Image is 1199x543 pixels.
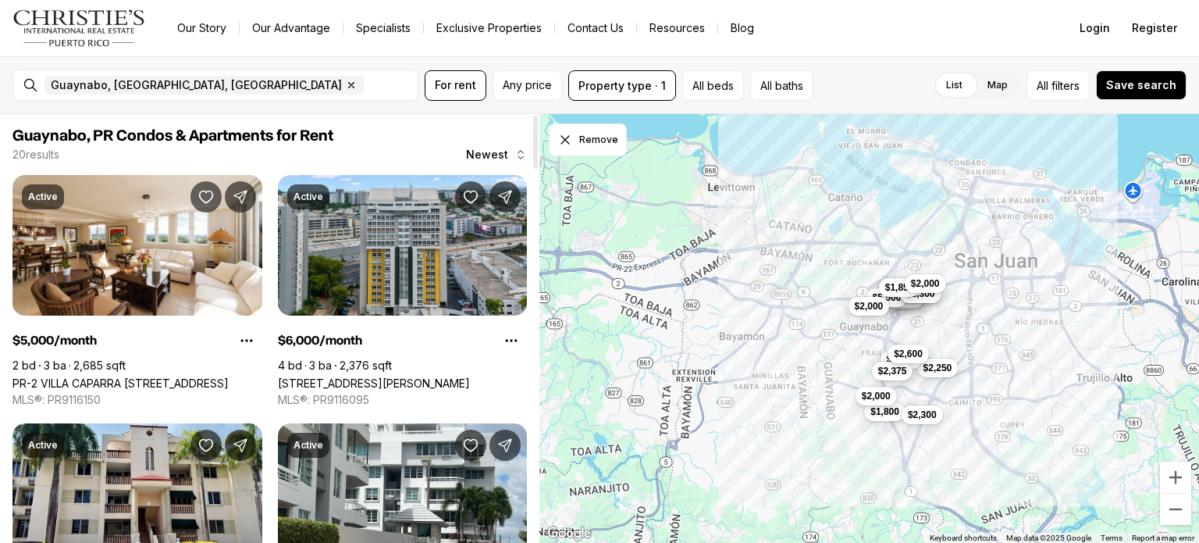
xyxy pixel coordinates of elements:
[493,70,562,101] button: Any price
[886,353,915,366] span: $2,300
[28,439,58,452] p: Active
[503,79,552,91] span: Any price
[294,439,323,452] p: Active
[848,297,889,316] button: $2,000
[455,430,486,461] button: Save Property: 44 JUAN CARLOS DE BORBÓN #803
[231,325,262,356] button: Property options
[718,17,767,39] a: Blog
[905,288,934,300] span: $2,300
[555,17,636,39] button: Contact Us
[425,70,486,101] button: For rent
[489,430,521,461] button: Share Property
[457,139,536,170] button: Newest
[278,377,470,390] a: 101 CALLE ORTEGON #1502, GUAYNABO PR, 00966
[861,390,890,402] span: $2,000
[878,278,920,297] button: $1,850
[12,9,146,47] img: logo
[1051,77,1080,94] span: filters
[435,79,476,91] span: For rent
[12,148,59,161] p: 20 results
[1080,22,1110,34] span: Login
[904,274,945,293] button: $2,000
[294,191,323,203] p: Active
[894,348,923,360] span: $2,600
[888,345,929,363] button: $2,600
[489,181,521,213] button: Share Property
[880,350,921,369] button: $2,300
[12,128,333,144] span: Guaynabo, PR Condos & Apartments for Rent
[190,181,222,213] button: Save Property: PR-2 VILLA CAPARRA PLAZA #PH-1
[884,281,913,294] span: $1,850
[1132,22,1177,34] span: Register
[1106,79,1176,91] span: Save search
[871,362,913,380] button: $2,375
[934,71,975,99] label: List
[28,191,58,203] p: Active
[901,405,942,424] button: $2,300
[923,362,952,374] span: $2,250
[855,387,896,405] button: $2,000
[682,70,744,101] button: All beds
[864,402,905,421] button: $1,800
[343,17,423,39] a: Specialists
[1026,70,1090,101] button: Allfilters
[877,365,906,377] span: $2,375
[190,430,222,461] button: Save Property: KM 1 CARR. 837 #302
[907,409,936,421] span: $2,300
[455,181,486,213] button: Save Property: 101 CALLE ORTEGON #1502
[225,181,256,213] button: Share Property
[240,17,343,39] a: Our Advantage
[1123,13,1187,44] button: Register
[637,17,717,39] a: Resources
[424,17,554,39] a: Exclusive Properties
[975,71,1020,99] label: Map
[899,284,941,303] button: $2,300
[165,17,239,39] a: Our Story
[1037,77,1048,94] span: All
[872,291,901,304] span: $5,500
[1096,70,1187,100] button: Save search
[549,123,627,156] button: Dismiss drawing
[225,430,256,461] button: Share Property
[750,70,813,101] button: All baths
[910,277,939,290] span: $2,000
[51,79,342,91] span: Guaynabo, [GEOGRAPHIC_DATA], [GEOGRAPHIC_DATA]
[854,300,883,313] span: $2,000
[916,359,958,377] button: $2,250
[870,405,899,418] span: $1,800
[568,70,676,101] button: Property type · 1
[466,148,508,161] span: Newest
[496,325,527,356] button: Property options
[1070,13,1119,44] button: Login
[12,377,229,390] a: PR-2 VILLA CAPARRA PLAZA #PH-1, GUAYNABO PR, 00966
[866,288,907,307] button: $5,500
